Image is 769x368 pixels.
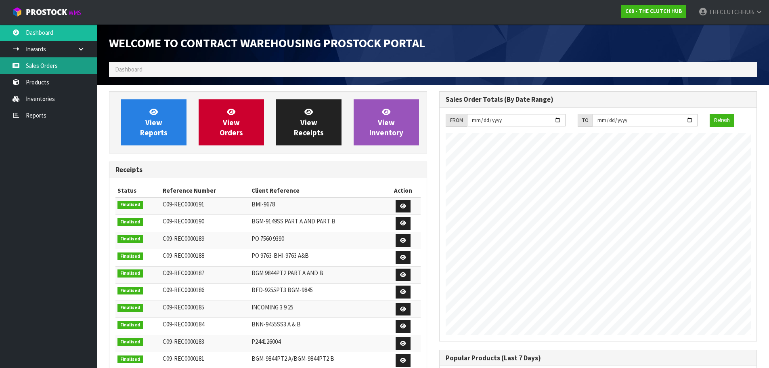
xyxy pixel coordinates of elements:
h3: Sales Order Totals (By Date Range) [446,96,751,103]
span: BMI-9678 [251,200,275,208]
span: Finalised [117,338,143,346]
th: Status [115,184,161,197]
span: View Inventory [369,107,403,137]
span: Finalised [117,201,143,209]
span: Finalised [117,355,143,364]
button: Refresh [710,114,734,127]
a: ViewOrders [199,99,264,145]
span: C09-REC0000183 [163,338,204,345]
span: C09-REC0000186 [163,286,204,294]
span: BGM-9844PT2 A/BGM-9844PT2 B [251,355,334,362]
th: Reference Number [161,184,249,197]
span: INCOMING 3 9 25 [251,303,293,311]
span: C09-REC0000187 [163,269,204,277]
th: Client Reference [249,184,386,197]
span: C09-REC0000181 [163,355,204,362]
a: ViewReports [121,99,186,145]
div: FROM [446,114,467,127]
a: ViewInventory [354,99,419,145]
span: Finalised [117,235,143,243]
span: View Reports [140,107,168,137]
small: WMS [69,9,81,17]
th: Action [386,184,420,197]
span: Finalised [117,269,143,278]
h3: Receipts [115,166,421,174]
span: View Receipts [294,107,324,137]
strong: C09 - THE CLUTCH HUB [625,8,682,15]
span: ProStock [26,7,67,17]
span: Finalised [117,321,143,329]
span: BFD-9255PT3 BGM-9845 [251,286,313,294]
span: C09-REC0000190 [163,217,204,225]
a: ViewReceipts [276,99,342,145]
span: Finalised [117,287,143,295]
span: C09-REC0000184 [163,320,204,328]
span: Finalised [117,218,143,226]
span: BNN-9455SS3 A & B [251,320,301,328]
div: TO [578,114,593,127]
span: Dashboard [115,65,142,73]
span: C09-REC0000188 [163,252,204,259]
span: C09-REC0000189 [163,235,204,242]
span: P244126004 [251,338,281,345]
span: THECLUTCHHUB [709,8,754,16]
span: View Orders [220,107,243,137]
span: Finalised [117,304,143,312]
span: PO 9763-BHI-9763 A&B [251,252,309,259]
span: BGM 9844PT2 PART A AND B [251,269,323,277]
span: Welcome to Contract Warehousing ProStock Portal [109,35,425,50]
span: C09-REC0000185 [163,303,204,311]
h3: Popular Products (Last 7 Days) [446,354,751,362]
span: C09-REC0000191 [163,200,204,208]
span: Finalised [117,252,143,261]
img: cube-alt.png [12,7,22,17]
span: BGM-9149SS PART A AND PART B [251,217,335,225]
span: PO 7560 9390 [251,235,284,242]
